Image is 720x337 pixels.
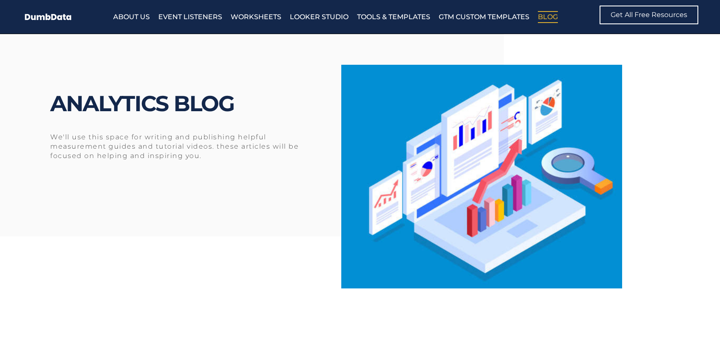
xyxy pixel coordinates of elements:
a: About Us [113,11,150,23]
a: Tools & Templates [357,11,430,23]
a: Looker Studio [290,11,349,23]
a: Event Listeners [158,11,222,23]
a: Blog [538,11,558,23]
a: Get All Free Resources [600,6,698,24]
h6: We'll use this space for writing and publishing helpful measurement guides and tutorial videos. t... [50,132,314,161]
a: Worksheets [231,11,281,23]
a: GTM Custom Templates [439,11,529,23]
nav: Menu [113,11,561,23]
span: Get All Free Resources [611,12,687,18]
h1: Analytics Blog [50,86,378,121]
